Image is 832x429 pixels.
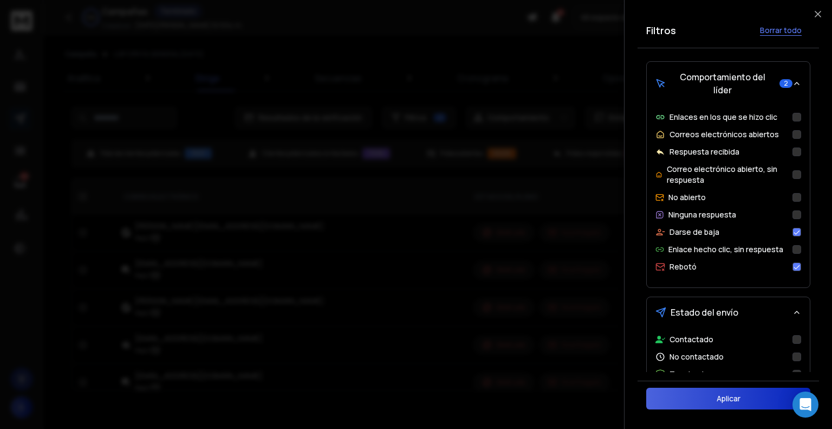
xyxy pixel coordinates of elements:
[669,112,777,122] font: Enlaces en los que se hizo clic
[669,227,719,237] font: Darse de baja
[668,192,706,202] font: No abierto
[667,164,777,185] font: Correo electrónico abierto, sin respuesta
[669,351,724,362] font: No contactado
[792,392,818,418] div: Abrir Intercom Messenger
[647,62,810,105] button: Comportamiento del líder2
[668,209,736,220] font: Ninguna respuesta
[669,369,708,379] font: Terminado
[680,71,765,96] font: Comportamiento del líder
[647,105,810,287] div: Comportamiento del líder2
[646,24,676,37] font: Filtros
[669,334,713,344] font: Contactado
[669,261,697,272] font: Rebotó
[668,244,783,254] font: Enlace hecho clic, sin respuesta
[669,146,739,157] font: Respuesta recibida
[671,306,738,318] font: Estado del envío
[646,388,810,409] button: Aplicar
[784,79,788,88] font: 2
[717,393,740,404] font: Aplicar
[647,297,810,328] button: Estado del envío
[751,20,810,41] button: Borrar todo
[669,129,779,139] font: Correos electrónicos abiertos
[760,25,802,35] font: Borrar todo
